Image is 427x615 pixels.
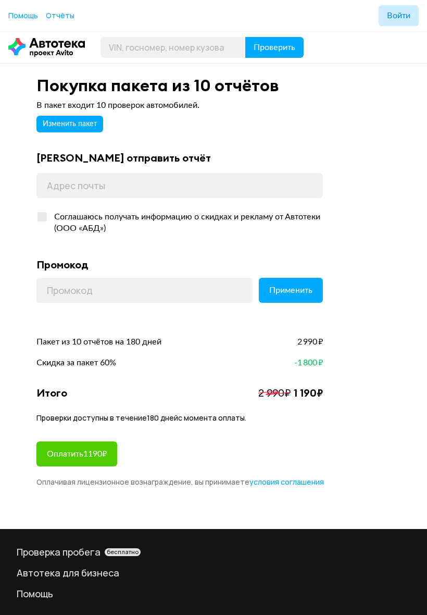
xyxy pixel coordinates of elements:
button: Войти [379,5,419,26]
span: Применить [269,286,312,294]
span: Проверить [254,43,295,52]
a: Отчёты [46,10,74,21]
span: Оплатить 1190 ₽ [47,450,107,458]
div: 1 190 ₽ [294,386,323,400]
p: Проверки доступны в течение 180 дней с момента оплаты. [36,413,323,428]
div: Итого [36,386,67,400]
a: Помощь [8,10,38,21]
input: Адрес почты [36,173,323,198]
span: бесплатно [107,548,139,556]
button: Изменить пакет [36,116,103,132]
span: Войти [387,11,410,20]
div: Промокод [36,258,323,272]
div: Проверка пробега [17,546,410,558]
input: Промокод [36,278,253,303]
span: Оплачивая лицензионное вознаграждение, вы принимаете [36,477,324,487]
div: Покупка пакета из 10 отчётов [36,76,391,95]
a: условия соглашения [249,477,324,487]
span: Скидка за пакет 60% [36,357,116,368]
span: Пакет из 10 отчётов на 180 дней [36,336,161,348]
span: Изменить пакет [43,120,97,128]
div: Соглашаюсь получать информацию о скидках и рекламу от Автотеки (ООО «АБД») [48,211,323,234]
a: Автотека для бизнеса [17,567,410,579]
input: VIN, госномер, номер кузова [101,37,246,58]
span: 2 990 ₽ [258,386,291,399]
span: Помощь [8,10,38,20]
button: Оплатить1190₽ [36,441,117,466]
span: 2 990 ₽ [297,336,323,348]
div: [PERSON_NAME] отправить отчёт [36,151,323,165]
div: В пакет входит 10 проверок автомобилей. [36,99,323,112]
a: Проверка пробегабесплатно [17,546,410,558]
button: Применить [259,278,323,303]
a: Помощь [17,587,410,600]
span: -1 800 ₽ [294,357,323,368]
span: Отчёты [46,10,74,20]
button: Проверить [245,37,304,58]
